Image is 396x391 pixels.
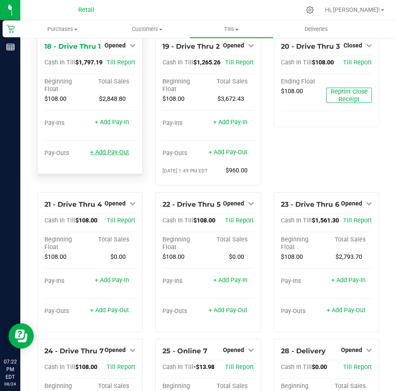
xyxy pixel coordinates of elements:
span: $108.00 [44,253,66,261]
a: + Add Pay-In [213,277,247,284]
span: Cash In Till [44,59,75,66]
div: Beginning Float [162,78,208,93]
div: Pay-Ins [44,277,90,285]
a: Till Report [107,217,135,224]
span: $108.00 [75,217,97,224]
div: Pay-Ins [44,119,90,127]
div: Pay-Outs [44,150,90,157]
span: $0.00 [312,363,327,371]
span: $3,672.43 [217,95,244,103]
span: Cash In Till [162,217,193,224]
a: + Add Pay-Out [209,307,247,314]
div: Pay-Outs [162,150,208,157]
span: Opened [104,200,126,207]
span: Cash In Till [281,59,312,66]
span: Hi, [PERSON_NAME]! [325,6,380,13]
div: Pay-Ins [162,119,208,127]
a: Tills [190,20,274,38]
span: 20 - Drive Thru 3 [281,42,340,50]
span: $1,561.30 [312,217,339,224]
span: $108.00 [281,88,303,95]
a: + Add Pay-In [213,119,247,126]
div: Manage settings [305,6,315,14]
p: 08/24 [4,381,16,387]
span: Closed [344,42,362,49]
span: Opened [223,42,244,49]
a: Till Report [343,363,372,371]
span: Opened [223,347,244,353]
p: 07:22 PM EDT [4,358,16,381]
span: 23 - Drive Thru 6 [281,200,339,208]
inline-svg: Retail [6,25,15,33]
span: $108.00 [44,95,66,103]
a: Till Report [107,363,135,371]
span: [DATE] 1:49 PM EDT [162,168,208,174]
span: Cash In Till [281,363,312,371]
div: Total Sales [208,78,254,86]
span: 18 - Drive Thru 1 [44,42,101,50]
span: Purchases [20,25,105,33]
div: Total Sales [208,236,254,244]
span: Opened [341,200,362,207]
span: 25 - Online 7 [162,347,207,355]
div: Total Sales [208,383,254,390]
span: $108.00 [193,217,215,224]
a: Till Report [225,363,254,371]
div: Pay-Ins [162,277,208,285]
a: Purchases [20,20,105,38]
a: + Add Pay-Out [90,307,129,314]
a: Till Report [107,59,135,66]
div: Total Sales [90,383,136,390]
div: Pay-Ins [281,277,327,285]
span: Cash In Till [44,363,75,371]
button: Reprint Close Receipt [326,88,372,103]
a: Customers [105,20,190,38]
span: Cash In Till [281,217,312,224]
a: Till Report [343,59,372,66]
span: Cash In Till [44,217,75,224]
a: Deliveries [274,20,358,38]
a: + Add Pay-In [95,277,129,284]
span: $960.00 [225,167,247,174]
span: Tills [190,25,274,33]
span: $108.00 [312,59,334,66]
a: + Add Pay-Out [327,307,366,314]
span: Customers [105,25,189,33]
span: $2,793.70 [335,253,362,261]
span: 19 - Drive Thru 2 [162,42,220,50]
span: $108.00 [75,363,97,371]
div: Beginning Float [44,236,90,251]
span: Opened [104,347,126,353]
div: Total Sales [90,78,136,86]
span: $0.00 [229,253,244,261]
iframe: Resource center [8,323,34,349]
span: $108.00 [162,253,184,261]
span: Till Report [343,217,372,224]
span: Cash In Till [162,363,193,371]
span: $108.00 [162,95,184,103]
div: Beginning Float [162,236,208,251]
span: Reprint Close Receipt [331,88,368,103]
a: + Add Pay-Out [209,149,247,156]
span: 24 - Drive Thru 7 [44,347,104,355]
span: Cash In Till [162,59,193,66]
span: Deliveries [293,25,339,33]
span: 21 - Drive Thru 4 [44,200,102,208]
div: Beginning Float [281,236,327,251]
div: Pay-Outs [44,308,90,315]
span: 22 - Drive Thru 5 [162,200,221,208]
span: $1,265.26 [193,59,220,66]
div: Ending Float [281,78,327,86]
div: Total Sales [90,236,136,244]
inline-svg: Reports [6,43,15,51]
a: Till Report [225,217,254,224]
a: Till Report [225,59,254,66]
div: Pay-Outs [281,308,327,315]
span: $0.00 [110,253,126,261]
a: + Add Pay-In [95,119,129,126]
